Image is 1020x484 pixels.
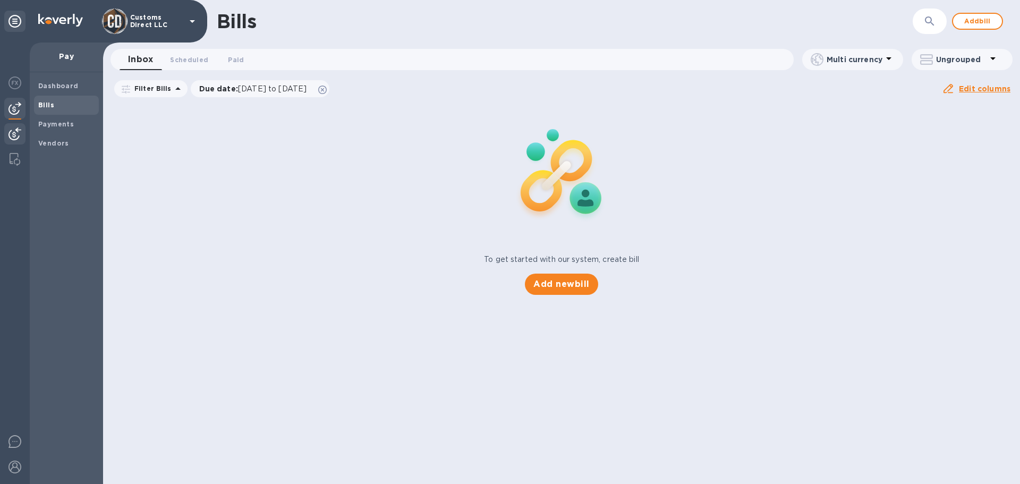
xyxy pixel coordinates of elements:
p: To get started with our system, create bill [484,254,639,265]
b: Payments [38,120,74,128]
button: Add newbill [525,274,598,295]
u: Edit columns [959,84,1010,93]
div: Unpin categories [4,11,25,32]
img: Logo [38,14,83,27]
b: Bills [38,101,54,109]
span: Paid [228,54,244,65]
span: Scheduled [170,54,208,65]
p: Due date : [199,83,312,94]
span: Add new bill [533,278,589,291]
span: Add bill [962,15,993,28]
b: Vendors [38,139,69,147]
span: [DATE] to [DATE] [238,84,307,93]
p: Multi currency [827,54,882,65]
p: Filter Bills [130,84,172,93]
span: Inbox [128,52,153,67]
p: Customs Direct LLC [130,14,183,29]
img: Foreign exchange [8,77,21,89]
p: Ungrouped [936,54,987,65]
p: Pay [38,51,95,62]
button: Addbill [952,13,1003,30]
b: Dashboard [38,82,79,90]
h1: Bills [217,10,256,32]
div: Due date:[DATE] to [DATE] [191,80,330,97]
